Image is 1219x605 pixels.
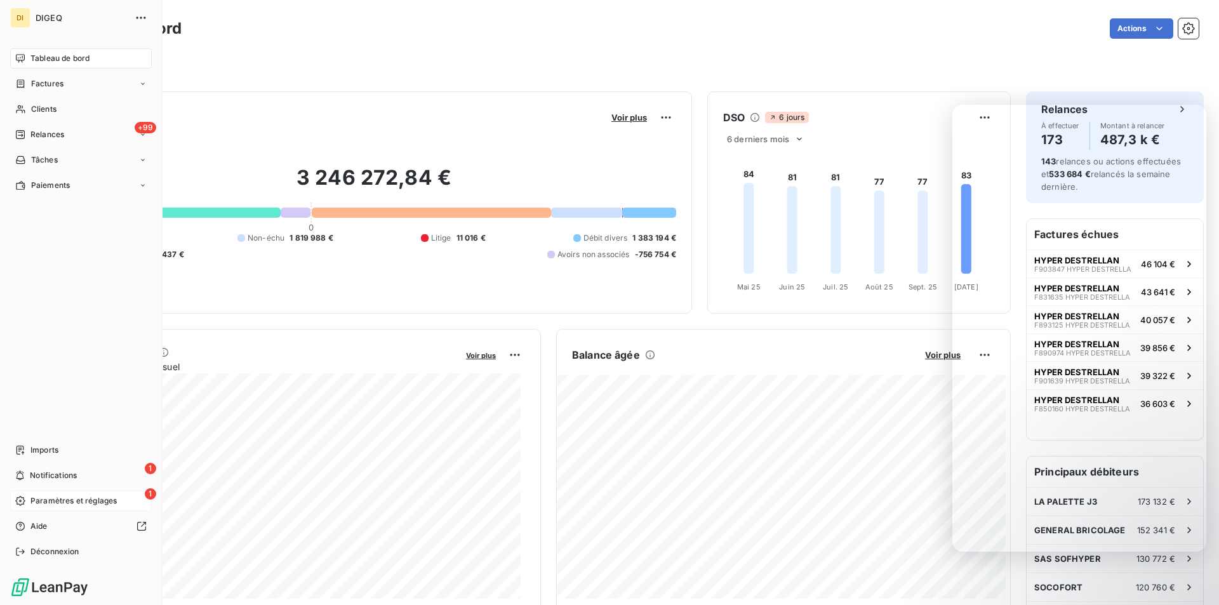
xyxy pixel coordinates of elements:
span: 1 [145,463,156,474]
tspan: Sept. 25 [909,283,937,291]
span: Chiffre d'affaires mensuel [72,360,457,373]
span: 1 [145,488,156,500]
span: Voir plus [611,112,647,123]
tspan: Juil. 25 [823,283,848,291]
span: 1 383 194 € [632,232,676,244]
span: Relances [30,129,64,140]
tspan: Mai 25 [737,283,761,291]
span: 6 derniers mois [727,134,789,144]
h2: 3 246 272,84 € [72,165,676,203]
span: Clients [31,103,57,115]
iframe: Intercom live chat [1176,562,1206,592]
button: Voir plus [608,112,651,123]
span: Voir plus [925,350,961,360]
button: Actions [1110,18,1173,39]
span: -756 754 € [635,249,677,260]
iframe: Intercom live chat [952,105,1206,552]
h6: Balance âgée [572,347,640,362]
span: Débit divers [583,232,628,244]
span: Déconnexion [30,546,79,557]
span: Paiements [31,180,70,191]
a: Aide [10,516,152,536]
span: Factures [31,78,63,90]
span: 1 819 988 € [290,232,333,244]
span: Imports [30,444,58,456]
span: 130 772 € [1136,554,1175,564]
h6: Relances [1041,102,1088,117]
span: Tâches [31,154,58,166]
span: +99 [135,122,156,133]
tspan: Août 25 [865,283,893,291]
span: Voir plus [466,351,496,360]
span: 11 016 € [456,232,486,244]
span: 120 760 € [1136,582,1175,592]
button: Voir plus [921,349,964,361]
img: Logo LeanPay [10,577,89,597]
span: Avoirs non associés [557,249,630,260]
span: Aide [30,521,48,532]
button: Voir plus [462,349,500,361]
span: Non-échu [248,232,284,244]
span: SAS SOFHYPER [1034,554,1101,564]
span: DIGEQ [36,13,127,23]
span: 6 jours [765,112,808,123]
tspan: Juin 25 [779,283,805,291]
div: DI [10,8,30,28]
span: Tableau de bord [30,53,90,64]
h6: DSO [723,110,745,125]
span: SOCOFORT [1034,582,1082,592]
span: Notifications [30,470,77,481]
span: Litige [431,232,451,244]
span: Paramètres et réglages [30,495,117,507]
span: 0 [309,222,314,232]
